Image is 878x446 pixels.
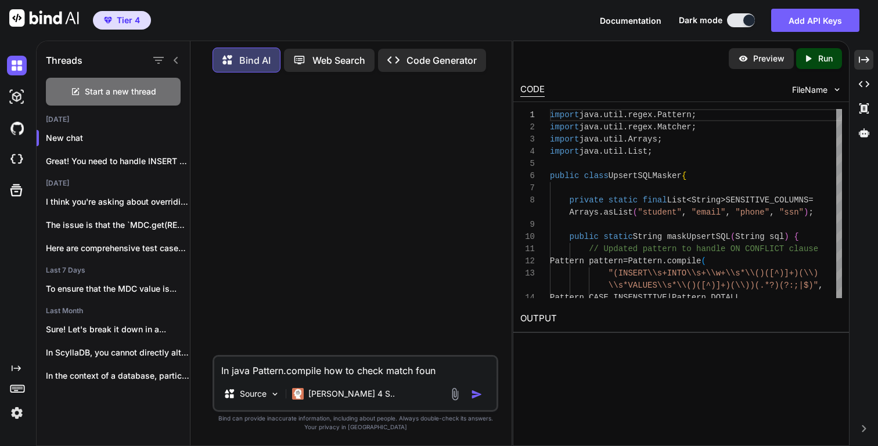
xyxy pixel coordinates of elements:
h2: OUTPUT [513,305,849,332]
span: UpsertSQLMasker [609,171,682,180]
p: Preview [753,53,785,64]
span: Pattern [657,110,692,119]
span: util [604,147,624,156]
span: SENSITIVE_COLUMNS [726,195,809,205]
p: In ScyllaDB, you cannot directly alter the... [46,347,190,358]
img: cloudideIcon [7,150,27,169]
span: public [550,171,579,180]
img: premium [104,17,112,24]
div: 14 [520,292,535,304]
span: java [580,147,599,156]
span: String [692,195,721,205]
p: Code Generator [406,53,477,67]
span: Tier 4 [117,14,140,26]
span: java [580,110,599,119]
div: 11 [520,243,535,255]
div: 3 [520,133,535,146]
span: . [623,122,628,132]
div: 13 [520,267,535,280]
span: CASE_INSENSITIVE [589,293,667,302]
p: In the context of a database, particularly... [46,370,190,382]
span: class [584,171,609,180]
span: . [599,135,603,144]
span: Dark mode [679,14,722,26]
span: "student" [638,208,682,217]
span: import [550,135,579,144]
img: attachment [448,387,462,401]
img: Bind AI [9,9,79,27]
span: "(INSERT\\s+INTO\\s+\\w+\\s*\\()([^)]+)(\\) [609,269,818,278]
span: "email" [692,208,726,217]
span: ; [647,147,652,156]
img: Pick Models [270,389,280,399]
div: 4 [520,146,535,158]
span: List [667,195,687,205]
span: final [643,195,667,205]
span: . [653,110,657,119]
img: Claude 4 Sonnet [292,388,304,400]
textarea: In java Pattern.compile how to check match foun [214,357,496,378]
p: Run [818,53,833,64]
div: 10 [520,231,535,243]
span: . [623,147,628,156]
span: regex [628,110,653,119]
span: // Updated pattern to handle ON CONFLICT clause [589,244,818,253]
div: 6 [520,170,535,182]
span: ( [633,208,638,217]
p: I think you're asking about overriding `request.getRemoteHost()`... [46,196,190,208]
h2: Last Month [37,306,190,316]
button: Documentation [600,14,661,27]
img: githubDark [7,118,27,138]
span: ; [692,110,696,119]
span: < [687,195,692,205]
button: premiumTier 4 [93,11,151,30]
span: "phone" [736,208,770,217]
div: 8 [520,194,535,206]
p: Source [240,388,267,400]
span: . [599,208,603,217]
span: ) [785,232,789,241]
p: The issue is that the `MDC.get(REQUEST_ID)` is... [46,219,190,231]
span: , [726,208,731,217]
span: regex [628,122,653,132]
p: Bind can provide inaccurate information, including about people. Always double-check its answers.... [213,414,498,432]
p: To ensure that the MDC value is... [46,283,190,295]
div: 7 [520,182,535,194]
span: "ssn" [779,208,804,217]
span: . [584,293,589,302]
span: ; [692,122,696,132]
span: . [599,110,603,119]
span: Arrays [628,135,657,144]
span: ; [809,208,814,217]
p: Great! You need to handle INSERT queries... [46,155,190,167]
span: public [570,232,599,241]
span: . [623,110,628,119]
span: , [769,208,774,217]
span: ) [804,208,808,217]
span: . [599,122,603,132]
h2: [DATE] [37,115,190,124]
button: Add API Keys [771,9,859,32]
span: \\s*VALUES\\s*\\()([^)]+)(\\))(.*?)(?:;|$)" [609,281,818,290]
span: Start a new thread [85,86,156,97]
div: 2 [520,121,535,133]
span: Pattern pattern [550,256,623,266]
div: CODE [520,83,545,97]
span: String sql [736,232,785,241]
span: compile [667,256,701,266]
span: FileName [792,84,827,96]
div: 12 [520,255,535,267]
span: Pattern [550,293,584,302]
span: . [653,122,657,132]
span: List [628,147,648,156]
p: New chat [46,132,190,144]
p: Here are comprehensive test cases for the... [46,242,190,254]
span: { [794,232,798,241]
span: { [682,171,686,180]
img: darkChat [7,56,27,75]
span: , [818,281,823,290]
img: settings [7,403,27,423]
span: . [706,293,711,302]
p: Bind AI [239,53,271,67]
span: import [550,147,579,156]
